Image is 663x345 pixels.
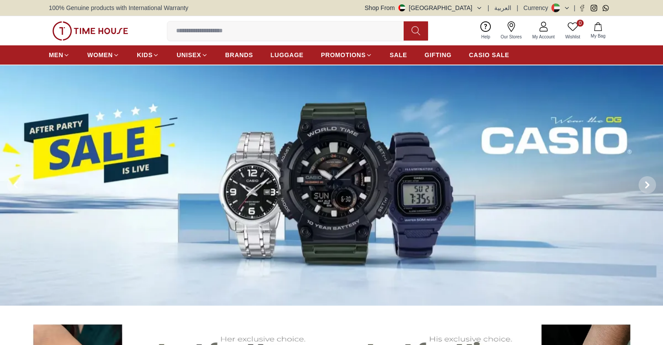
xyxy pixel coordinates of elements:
[579,5,585,11] a: Facebook
[517,3,518,12] span: |
[577,20,584,27] span: 0
[321,47,372,63] a: PROMOTIONS
[591,5,597,11] a: Instagram
[529,34,558,40] span: My Account
[390,47,407,63] a: SALE
[271,47,304,63] a: LUGGAGE
[494,3,511,12] button: العربية
[365,3,483,12] button: Shop From[GEOGRAPHIC_DATA]
[137,51,153,59] span: KIDS
[602,5,609,11] a: Whatsapp
[574,3,575,12] span: |
[469,51,510,59] span: CASIO SALE
[49,47,70,63] a: MEN
[585,20,611,41] button: My Bag
[137,47,159,63] a: KIDS
[225,51,253,59] span: BRANDS
[562,34,584,40] span: Wishlist
[87,47,119,63] a: WOMEN
[49,3,188,12] span: 100% Genuine products with International Warranty
[398,4,405,11] img: United Arab Emirates
[177,51,201,59] span: UNISEX
[587,33,609,39] span: My Bag
[560,20,585,42] a: 0Wishlist
[497,34,525,40] span: Our Stores
[425,47,452,63] a: GIFTING
[390,51,407,59] span: SALE
[49,51,63,59] span: MEN
[52,21,128,41] img: ...
[469,47,510,63] a: CASIO SALE
[478,34,494,40] span: Help
[87,51,113,59] span: WOMEN
[524,3,552,12] div: Currency
[476,20,496,42] a: Help
[177,47,207,63] a: UNISEX
[321,51,366,59] span: PROMOTIONS
[271,51,304,59] span: LUGGAGE
[225,47,253,63] a: BRANDS
[496,20,527,42] a: Our Stores
[488,3,490,12] span: |
[425,51,452,59] span: GIFTING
